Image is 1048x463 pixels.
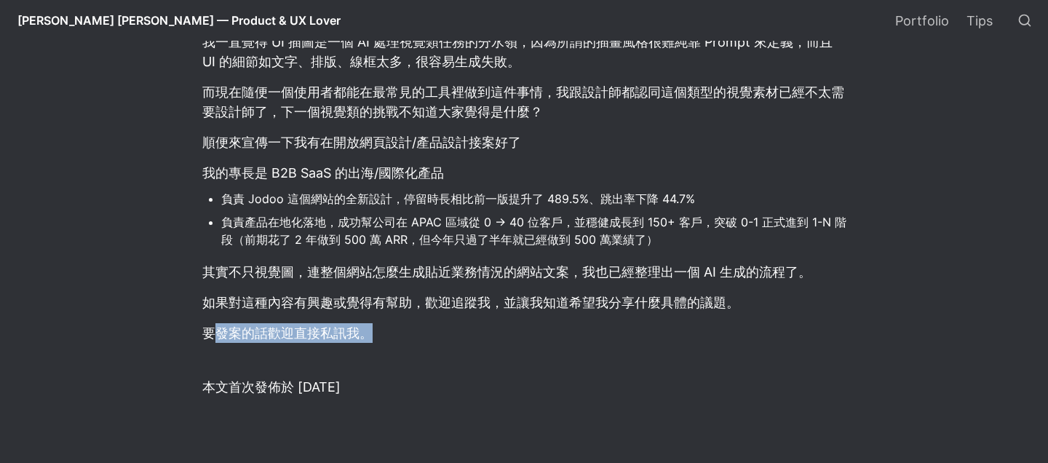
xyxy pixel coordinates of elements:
[221,211,847,250] li: 負責產品在地化落地，成功幫公司在 APAC 區域從 0 -> 40 位客戶，並穩健成長到 150+ 客戶，突破 0-1 正式進到 1-N 階段（前期花了 2 年做到 500 萬 ARR，但今年只...
[17,13,341,28] span: [PERSON_NAME] [PERSON_NAME] — Product & UX Lover
[201,290,847,314] p: 如果對這種內容有興趣或覺得有幫助，歡迎追蹤我，並讓我知道希望我分享什麼具體的議題。
[201,161,847,185] p: 我的專長是 B2B SaaS 的出海/國際化產品
[221,188,847,210] li: 負責 Jodoo 這個網站的全新設計，停留時長相比前一版提升了 489.5%、跳出率下降 44.7%
[201,375,847,399] p: 本文首次發佈於 [DATE]
[201,260,847,284] p: 其實不只視覺圖，連整個網站怎麼生成貼近業務情況的網站文案，我也已經整理出一個 AI 生成的流程了。
[201,80,847,124] p: 而現在隨便一個使用者都能在最常見的工具裡做到這件事情，我跟設計師都認同這個類型的視覺素材已經不太需要設計師了，下一個視覺類的挑戰不知道大家覺得是什麼？
[201,321,847,345] p: 要發案的話歡迎直接私訊我。
[201,130,847,154] p: 順便來宣傳一下我有在開放網頁設計/產品設計接案好了
[201,30,847,74] p: 我一直覺得 UI 插圖是一個 AI 處理視覺類任務的分水嶺，因為所謂的插畫風格很難純靠 Prompt 來定義，而且 UI 的細節如文字、排版、線框太多，很容易生成失敗。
